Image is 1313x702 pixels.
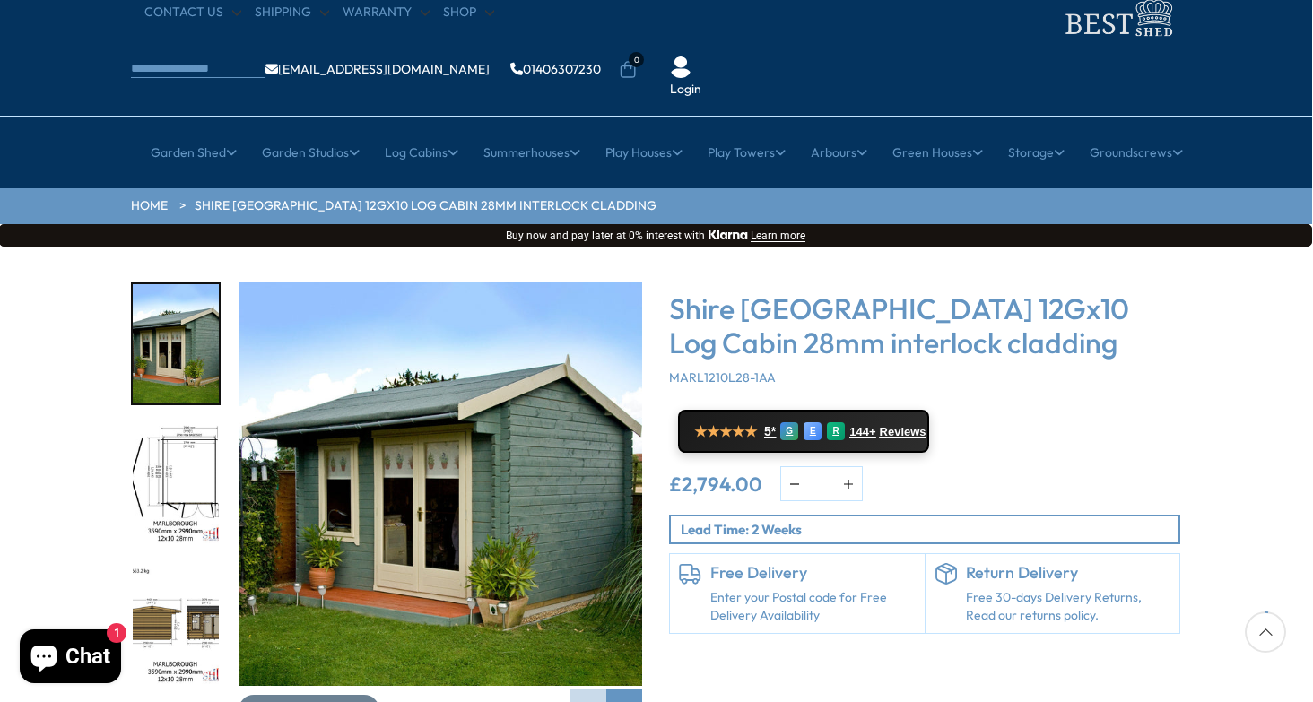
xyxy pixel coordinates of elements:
img: Marlborough_7_3123f303-0f06-4683-a69a-de8e16965eae_200x200.jpg [133,284,219,403]
a: Summerhouses [483,130,580,175]
a: HOME [131,197,168,215]
a: 01406307230 [510,63,601,75]
img: 12x10MarlboroughSTDFLOORPLANMMFT28mmTEMP_dcc92798-60a6-423a-957c-a89463604aa4_200x200.jpg [133,425,219,544]
ins: £2,794.00 [669,474,762,494]
a: Green Houses [892,130,983,175]
p: Free 30-days Delivery Returns, Read our returns policy. [966,589,1171,624]
a: Storage [1008,130,1065,175]
div: 2 / 16 [131,423,221,546]
a: ★★★★★ 5* G E R 144+ Reviews [678,410,929,453]
span: 0 [629,52,644,67]
h3: Shire [GEOGRAPHIC_DATA] 12Gx10 Log Cabin 28mm interlock cladding [669,291,1180,360]
div: G [780,422,798,440]
span: ★★★★★ [694,423,757,440]
a: Shipping [255,4,329,22]
a: Login [670,81,701,99]
a: Play Towers [708,130,786,175]
h6: Free Delivery [710,563,916,583]
a: Shop [443,4,494,22]
h6: Return Delivery [966,563,1171,583]
div: E [804,422,822,440]
img: User Icon [670,56,691,78]
span: MARL1210L28-1AA [669,369,776,386]
span: Reviews [880,425,926,439]
a: Warranty [343,4,430,22]
a: Enter your Postal code for Free Delivery Availability [710,589,916,624]
inbox-online-store-chat: Shopify online store chat [14,629,126,688]
a: Arbours [811,130,867,175]
a: Garden Shed [151,130,237,175]
img: 12x10MarlboroughSTDELEVATIONSMMFT28mmTEMP_56476c18-d6f5-457f-ac15-447675c32051_200x200.jpg [133,565,219,684]
a: Log Cabins [385,130,458,175]
div: 3 / 16 [131,563,221,686]
a: Shire [GEOGRAPHIC_DATA] 12Gx10 Log Cabin 28mm interlock cladding [195,197,656,215]
div: 1 / 16 [131,282,221,405]
div: R [827,422,845,440]
img: Shire Marlborough 12Gx10 Log Cabin 28mm interlock cladding - Best Shed [239,282,642,686]
p: Lead Time: 2 Weeks [681,520,1178,539]
a: Groundscrews [1090,130,1183,175]
a: [EMAIL_ADDRESS][DOMAIN_NAME] [265,63,490,75]
span: 144+ [849,425,875,439]
a: CONTACT US [144,4,241,22]
a: Play Houses [605,130,683,175]
a: Garden Studios [262,130,360,175]
a: 0 [619,61,637,79]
